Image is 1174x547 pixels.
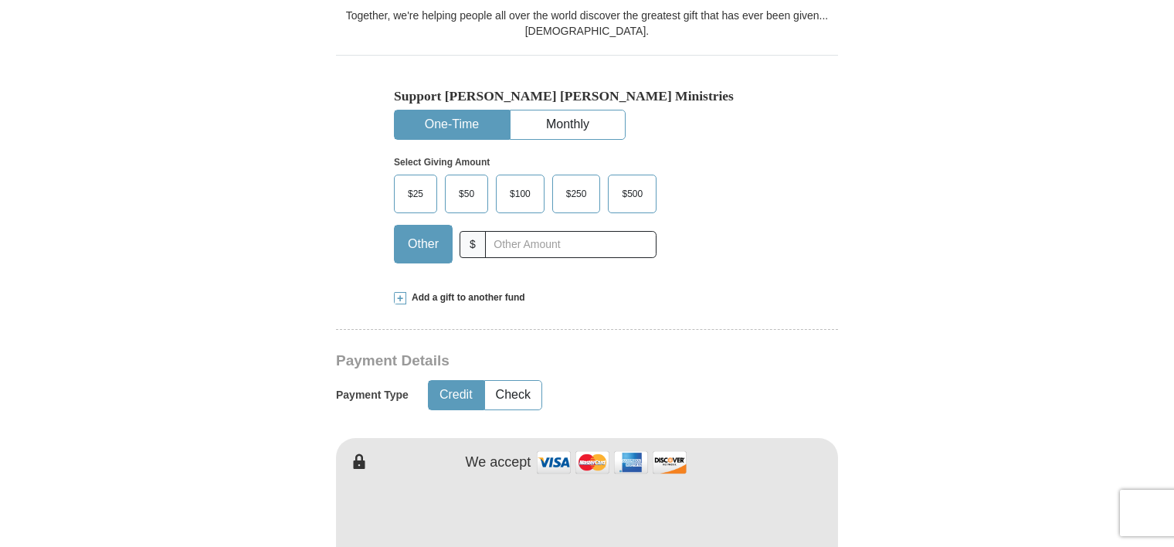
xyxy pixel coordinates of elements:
[406,291,525,304] span: Add a gift to another fund
[429,381,484,409] button: Credit
[534,446,689,479] img: credit cards accepted
[394,157,490,168] strong: Select Giving Amount
[466,454,531,471] h4: We accept
[614,182,650,206] span: $500
[394,88,780,104] h5: Support [PERSON_NAME] [PERSON_NAME] Ministries
[395,110,509,139] button: One-Time
[502,182,538,206] span: $100
[336,352,730,370] h3: Payment Details
[400,182,431,206] span: $25
[485,231,657,258] input: Other Amount
[336,8,838,39] div: Together, we're helping people all over the world discover the greatest gift that has ever been g...
[451,182,482,206] span: $50
[558,182,595,206] span: $250
[485,381,541,409] button: Check
[336,389,409,402] h5: Payment Type
[400,233,446,256] span: Other
[511,110,625,139] button: Monthly
[460,231,486,258] span: $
